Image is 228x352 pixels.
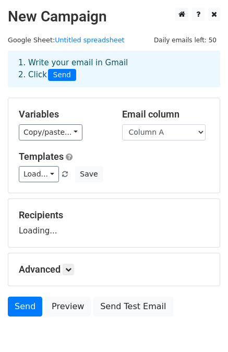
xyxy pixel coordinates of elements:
div: Loading... [19,209,209,237]
a: Untitled spreadsheet [55,36,124,44]
small: Google Sheet: [8,36,125,44]
a: Send [8,297,42,316]
a: Load... [19,166,59,182]
span: Daily emails left: 50 [150,34,220,46]
a: Templates [19,151,64,162]
a: Copy/paste... [19,124,82,140]
div: 1. Write your email in Gmail 2. Click [10,57,218,81]
h5: Email column [122,109,210,120]
h5: Advanced [19,264,209,275]
button: Save [75,166,102,182]
a: Daily emails left: 50 [150,36,220,44]
a: Send Test Email [93,297,173,316]
h5: Variables [19,109,106,120]
span: Send [48,69,76,81]
h2: New Campaign [8,8,220,26]
h5: Recipients [19,209,209,221]
a: Preview [45,297,91,316]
